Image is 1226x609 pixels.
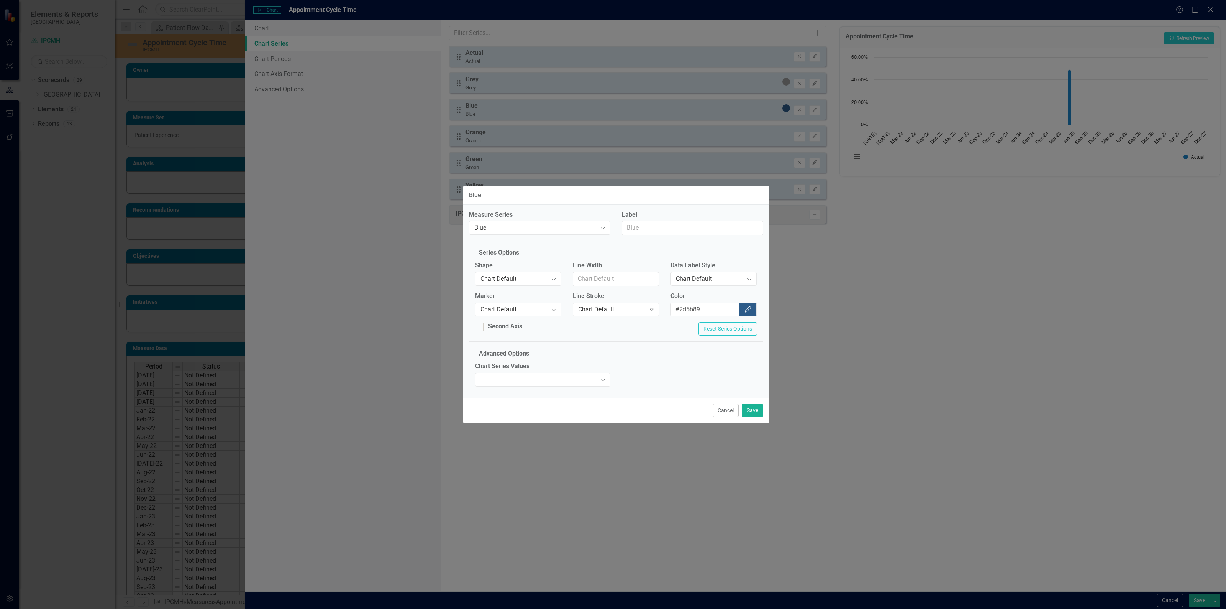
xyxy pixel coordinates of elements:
[670,303,740,317] input: Chart Default
[670,292,757,301] label: Color
[676,275,743,283] div: Chart Default
[475,362,610,371] label: Chart Series Values
[469,211,610,219] label: Measure Series
[573,292,659,301] label: Line Stroke
[573,261,659,270] label: Line Width
[488,322,522,331] div: Second Axis
[475,349,533,358] legend: Advanced Options
[475,292,561,301] label: Marker
[713,404,739,417] button: Cancel
[480,305,548,314] div: Chart Default
[573,272,659,286] input: Chart Default
[742,404,763,417] button: Save
[480,275,548,283] div: Chart Default
[475,249,523,257] legend: Series Options
[475,261,561,270] label: Shape
[670,261,757,270] label: Data Label Style
[578,305,646,314] div: Chart Default
[622,211,763,219] label: Label
[698,322,757,336] button: Reset Series Options
[469,192,481,199] div: Blue
[474,224,597,232] div: Blue
[622,221,763,235] input: Blue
